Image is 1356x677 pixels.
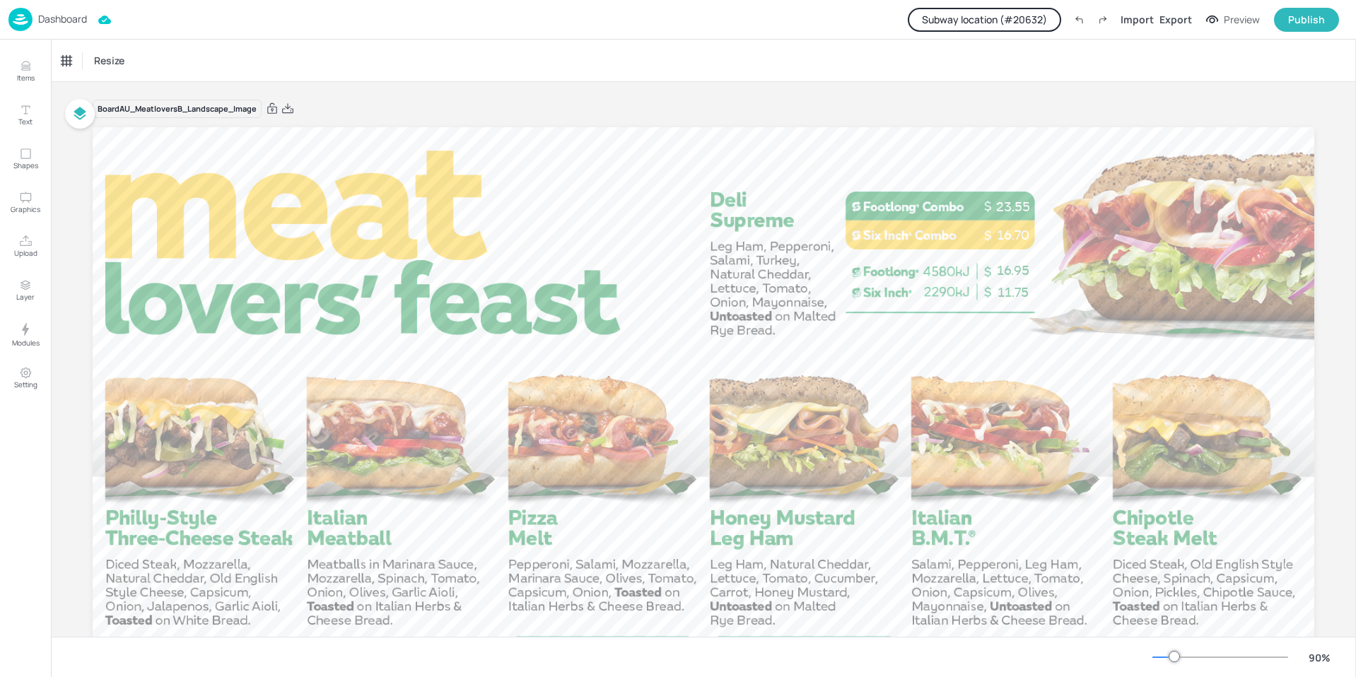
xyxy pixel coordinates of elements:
[8,8,33,31] img: logo-86c26b7e.jpg
[1302,650,1336,665] div: 90 %
[988,198,1038,216] p: 23.55
[1121,12,1154,27] div: Import
[988,226,1038,244] p: 16.70
[1288,12,1325,28] div: Publish
[91,53,127,68] span: Resize
[93,100,262,119] div: Board AU_MeatloversB_Landscape_Image
[38,14,87,24] p: Dashboard
[1091,8,1115,32] label: Redo (Ctrl + Y)
[1067,8,1091,32] label: Undo (Ctrl + Z)
[1274,8,1339,32] button: Publish
[908,8,1061,32] button: Subway location (#20632)
[1159,12,1192,27] div: Export
[1224,12,1260,28] div: Preview
[1198,9,1268,30] button: Preview
[998,285,1028,300] span: 11.75
[997,263,1029,278] span: 16.95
